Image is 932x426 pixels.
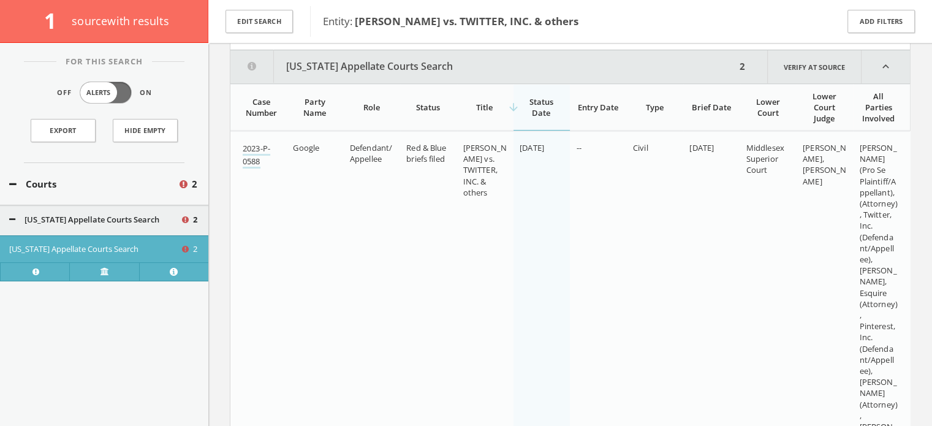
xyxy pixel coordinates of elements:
button: [US_STATE] Appellate Courts Search [9,243,180,256]
button: [US_STATE] Appellate Courts Search [9,214,180,226]
a: Verify at source [767,50,862,83]
div: 2 [736,50,749,83]
div: Entry Date [576,102,619,113]
span: 2 [193,214,197,226]
div: Status [406,102,449,113]
span: [PERSON_NAME], [PERSON_NAME] [803,142,846,187]
button: Courts [9,177,178,191]
span: [DATE] [520,142,544,153]
div: Lower Court [746,96,789,118]
span: For This Search [56,56,152,68]
div: Role [350,102,393,113]
a: 2023-P-0588 [243,143,270,169]
a: Verify at source [69,262,138,281]
span: 2 [193,243,197,256]
div: Lower Court Judge [803,91,846,124]
span: Google [293,142,319,153]
span: Entity: [323,14,578,28]
b: [PERSON_NAME] vs. TWITTER, INC. & others [355,14,578,28]
div: Title [463,102,506,113]
span: 2 [192,177,197,191]
a: Export [31,119,96,142]
span: Red & Blue briefs filed [406,142,446,164]
span: On [140,88,152,98]
div: Status Date [520,96,563,118]
span: 1 [44,6,67,35]
button: Edit Search [225,10,293,34]
span: [DATE] [689,142,714,153]
i: arrow_downward [507,101,520,113]
button: Add Filters [847,10,915,34]
span: Off [57,88,72,98]
span: Defendant/Appellee [350,142,392,164]
button: [US_STATE] Appellate Courts Search [230,50,736,83]
div: Party Name [293,96,336,118]
div: Type [633,102,676,113]
span: source with results [72,13,169,28]
span: Civil [633,142,648,153]
div: All Parties Involved [859,91,898,124]
span: -- [576,142,581,153]
span: [PERSON_NAME] vs. TWITTER, INC. & others [463,142,507,198]
i: expand_less [862,50,910,83]
div: Brief Date [689,102,732,113]
div: Case Number [243,96,279,118]
button: Hide Empty [113,119,178,142]
span: Middlesex Superior Court [746,142,784,175]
